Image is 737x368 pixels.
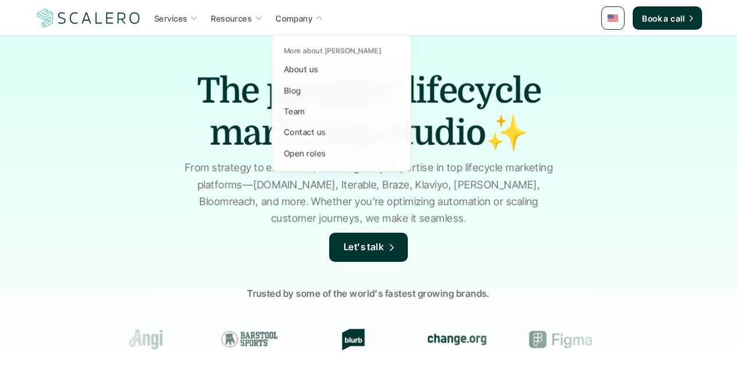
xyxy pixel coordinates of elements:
[284,105,305,117] p: Team
[344,240,385,255] p: Let's talk
[280,79,403,100] a: Blog
[276,12,312,24] p: Company
[284,47,382,55] p: More about [PERSON_NAME]
[284,63,318,75] p: About us
[35,7,142,29] img: Scalero company logotype
[284,147,326,159] p: Open roles
[642,12,685,24] p: Book a call
[329,233,408,262] a: Let's talk
[280,58,403,79] a: About us
[35,8,142,29] a: Scalero company logotype
[284,84,301,96] p: Blog
[280,142,403,163] a: Open roles
[154,12,187,24] p: Services
[284,126,326,138] p: Contact us
[211,12,252,24] p: Resources
[280,100,403,121] a: Team
[179,160,558,227] p: From strategy to execution, we bring deep expertise in top lifecycle marketing platforms—[DOMAIN_...
[633,6,702,30] a: Book a call
[280,121,403,142] a: Contact us
[165,70,573,154] h1: The premier lifecycle marketing studio✨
